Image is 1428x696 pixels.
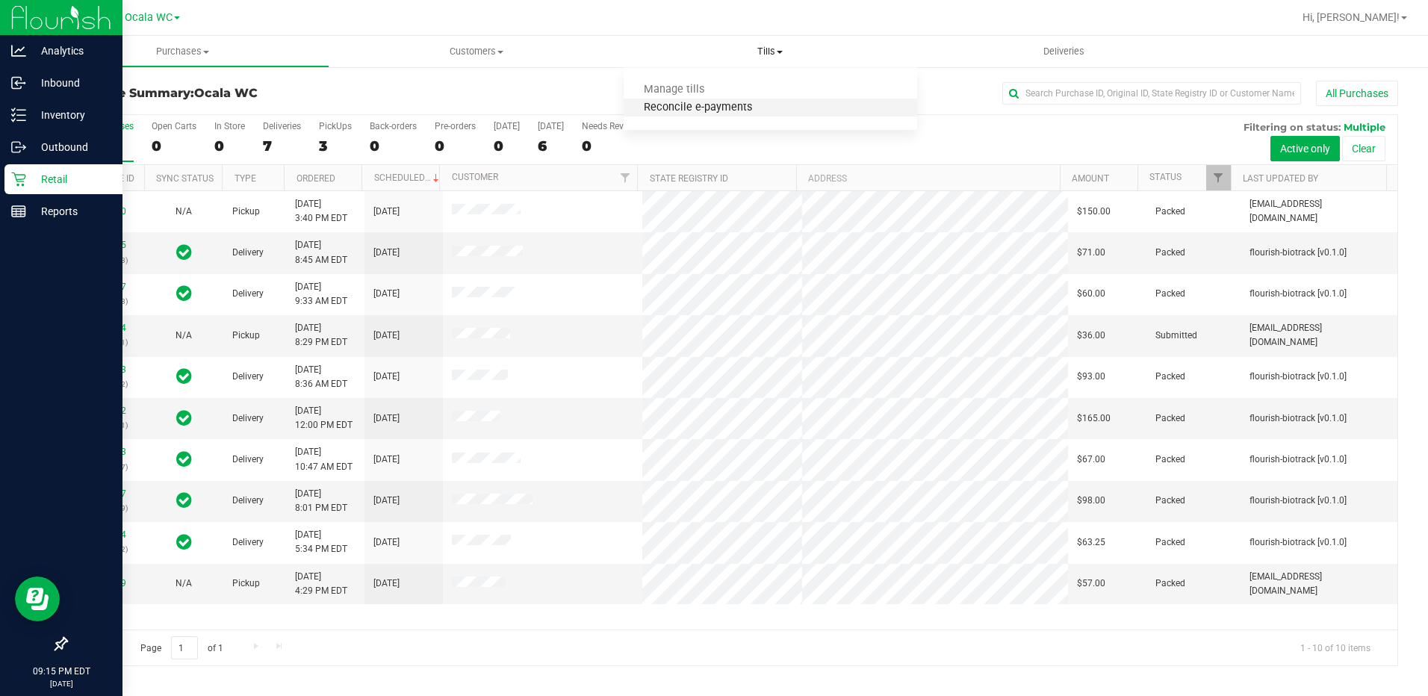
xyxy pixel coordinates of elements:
[1249,570,1388,598] span: [EMAIL_ADDRESS][DOMAIN_NAME]
[373,453,400,467] span: [DATE]
[624,84,724,96] span: Manage tills
[1316,81,1398,106] button: All Purchases
[176,490,192,511] span: In Sync
[370,137,417,155] div: 0
[26,42,116,60] p: Analytics
[373,370,400,384] span: [DATE]
[232,287,264,301] span: Delivery
[1244,121,1341,133] span: Filtering on status:
[295,238,347,267] span: [DATE] 8:45 AM EDT
[176,449,192,470] span: In Sync
[232,411,264,426] span: Delivery
[232,370,264,384] span: Delivery
[1249,535,1347,550] span: flourish-biotrack [v0.1.0]
[1077,246,1105,260] span: $71.00
[26,106,116,124] p: Inventory
[214,137,245,155] div: 0
[1155,494,1185,508] span: Packed
[11,204,26,219] inline-svg: Reports
[1077,411,1111,426] span: $165.00
[330,45,622,58] span: Customers
[1249,370,1347,384] span: flourish-biotrack [v0.1.0]
[319,121,352,131] div: PickUps
[917,36,1211,67] a: Deliveries
[7,678,116,689] p: [DATE]
[1155,287,1185,301] span: Packed
[1155,370,1185,384] span: Packed
[37,45,329,58] span: Purchases
[11,172,26,187] inline-svg: Retail
[373,205,400,219] span: [DATE]
[1155,246,1185,260] span: Packed
[1303,11,1400,23] span: Hi, [PERSON_NAME]!
[1002,82,1301,105] input: Search Purchase ID, Original ID, State Registry ID or Customer Name...
[11,140,26,155] inline-svg: Outbound
[26,202,116,220] p: Reports
[171,636,198,659] input: 1
[1077,494,1105,508] span: $98.00
[297,173,335,184] a: Ordered
[1243,173,1318,184] a: Last Updated By
[263,137,301,155] div: 7
[1077,577,1105,591] span: $57.00
[373,577,400,591] span: [DATE]
[11,43,26,58] inline-svg: Analytics
[176,532,192,553] span: In Sync
[1023,45,1105,58] span: Deliveries
[1155,411,1185,426] span: Packed
[36,36,329,67] a: Purchases
[176,366,192,387] span: In Sync
[1249,287,1347,301] span: flourish-biotrack [v0.1.0]
[26,170,116,188] p: Retail
[176,577,192,591] button: N/A
[1155,205,1185,219] span: Packed
[1249,321,1388,349] span: [EMAIL_ADDRESS][DOMAIN_NAME]
[7,665,116,678] p: 09:15 PM EDT
[176,578,192,588] span: Not Applicable
[295,197,347,226] span: [DATE] 3:40 PM EDT
[295,363,347,391] span: [DATE] 8:36 AM EDT
[295,280,347,308] span: [DATE] 9:33 AM EDT
[128,636,235,659] span: Page of 1
[176,408,192,429] span: In Sync
[1072,173,1109,184] a: Amount
[374,173,442,183] a: Scheduled
[232,535,264,550] span: Delivery
[176,206,192,217] span: Not Applicable
[194,86,258,100] span: Ocala WC
[435,121,476,131] div: Pre-orders
[156,173,214,184] a: Sync Status
[232,453,264,467] span: Delivery
[373,411,400,426] span: [DATE]
[176,329,192,343] button: N/A
[176,242,192,263] span: In Sync
[538,121,564,131] div: [DATE]
[373,535,400,550] span: [DATE]
[11,75,26,90] inline-svg: Inbound
[176,330,192,341] span: Not Applicable
[214,121,245,131] div: In Store
[329,36,623,67] a: Customers
[370,121,417,131] div: Back-orders
[11,108,26,122] inline-svg: Inventory
[650,173,728,184] a: State Registry ID
[125,11,173,24] span: Ocala WC
[624,45,917,58] span: Tills
[176,205,192,219] button: N/A
[1249,494,1347,508] span: flourish-biotrack [v0.1.0]
[26,138,116,156] p: Outbound
[295,528,347,556] span: [DATE] 5:34 PM EDT
[15,577,60,621] iframe: Resource center
[1344,121,1385,133] span: Multiple
[152,121,196,131] div: Open Carts
[582,137,637,155] div: 0
[494,121,520,131] div: [DATE]
[1342,136,1385,161] button: Clear
[1155,577,1185,591] span: Packed
[1155,453,1185,467] span: Packed
[295,570,347,598] span: [DATE] 4:29 PM EDT
[538,137,564,155] div: 6
[295,445,353,473] span: [DATE] 10:47 AM EDT
[612,165,637,190] a: Filter
[26,74,116,92] p: Inbound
